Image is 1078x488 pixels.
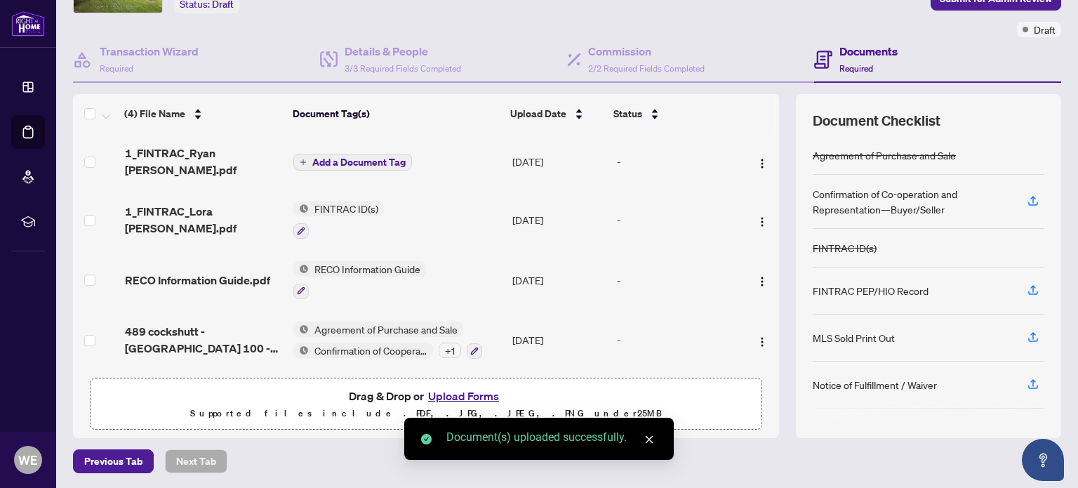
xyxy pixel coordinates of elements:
[839,43,898,60] h4: Documents
[11,11,45,37] img: logo
[613,106,642,121] span: Status
[751,209,773,231] button: Logo
[757,216,768,227] img: Logo
[125,145,283,178] span: 1_FINTRAC_Ryan [PERSON_NAME].pdf
[309,322,463,337] span: Agreement of Purchase and Sale
[507,310,611,371] td: [DATE]
[293,154,412,171] button: Add a Document Tag
[100,43,199,60] h4: Transaction Wizard
[617,272,736,288] div: -
[73,449,154,473] button: Previous Tab
[165,449,227,473] button: Next Tab
[421,434,432,444] span: check-circle
[84,450,142,473] span: Previous Tab
[312,157,406,167] span: Add a Document Tag
[99,405,753,422] p: Supported files include .PDF, .JPG, .JPEG, .PNG under 25 MB
[644,435,654,444] span: close
[293,322,309,337] img: Status Icon
[293,343,309,358] img: Status Icon
[757,158,768,169] img: Logo
[588,43,705,60] h4: Commission
[751,329,773,351] button: Logo
[507,250,611,310] td: [DATE]
[119,94,287,133] th: (4) File Name
[813,147,956,163] div: Agreement of Purchase and Sale
[813,111,940,131] span: Document Checklist
[757,276,768,287] img: Logo
[424,387,503,405] button: Upload Forms
[345,63,461,74] span: 3/3 Required Fields Completed
[125,323,283,357] span: 489 cockshutt - [GEOGRAPHIC_DATA] 100 - Agreement of Purchase and Sale - Residential.pdf
[124,106,185,121] span: (4) File Name
[345,43,461,60] h4: Details & People
[293,153,412,171] button: Add a Document Tag
[813,186,1011,217] div: Confirmation of Co-operation and Representation—Buyer/Seller
[608,94,738,133] th: Status
[293,261,309,277] img: Status Icon
[813,283,929,298] div: FINTRAC PEP/HIO Record
[91,378,761,430] span: Drag & Drop orUpload FormsSupported files include .PDF, .JPG, .JPEG, .PNG under25MB
[293,201,384,239] button: Status IconFINTRAC ID(s)
[446,429,657,446] div: Document(s) uploaded successfully.
[507,190,611,250] td: [DATE]
[349,387,503,405] span: Drag & Drop or
[293,261,426,299] button: Status IconRECO Information Guide
[617,212,736,227] div: -
[617,154,736,169] div: -
[309,201,384,216] span: FINTRAC ID(s)
[751,269,773,291] button: Logo
[617,332,736,348] div: -
[510,106,566,121] span: Upload Date
[1034,22,1056,37] span: Draft
[125,203,283,237] span: 1_FINTRAC_Lora [PERSON_NAME].pdf
[100,63,133,74] span: Required
[641,432,657,447] a: Close
[839,63,873,74] span: Required
[757,336,768,348] img: Logo
[1022,439,1064,481] button: Open asap
[813,330,895,345] div: MLS Sold Print Out
[300,159,307,166] span: plus
[813,377,937,393] div: Notice of Fulfillment / Waiver
[505,94,608,133] th: Upload Date
[439,343,461,358] div: + 1
[309,261,426,277] span: RECO Information Guide
[813,240,877,256] div: FINTRAC ID(s)
[287,94,505,133] th: Document Tag(s)
[309,343,433,358] span: Confirmation of Cooperation
[751,150,773,173] button: Logo
[18,450,38,470] span: WE
[293,322,482,360] button: Status IconAgreement of Purchase and SaleStatus IconConfirmation of Cooperation+1
[507,133,611,190] td: [DATE]
[588,63,705,74] span: 2/2 Required Fields Completed
[293,201,309,216] img: Status Icon
[125,272,270,289] span: RECO Information Guide.pdf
